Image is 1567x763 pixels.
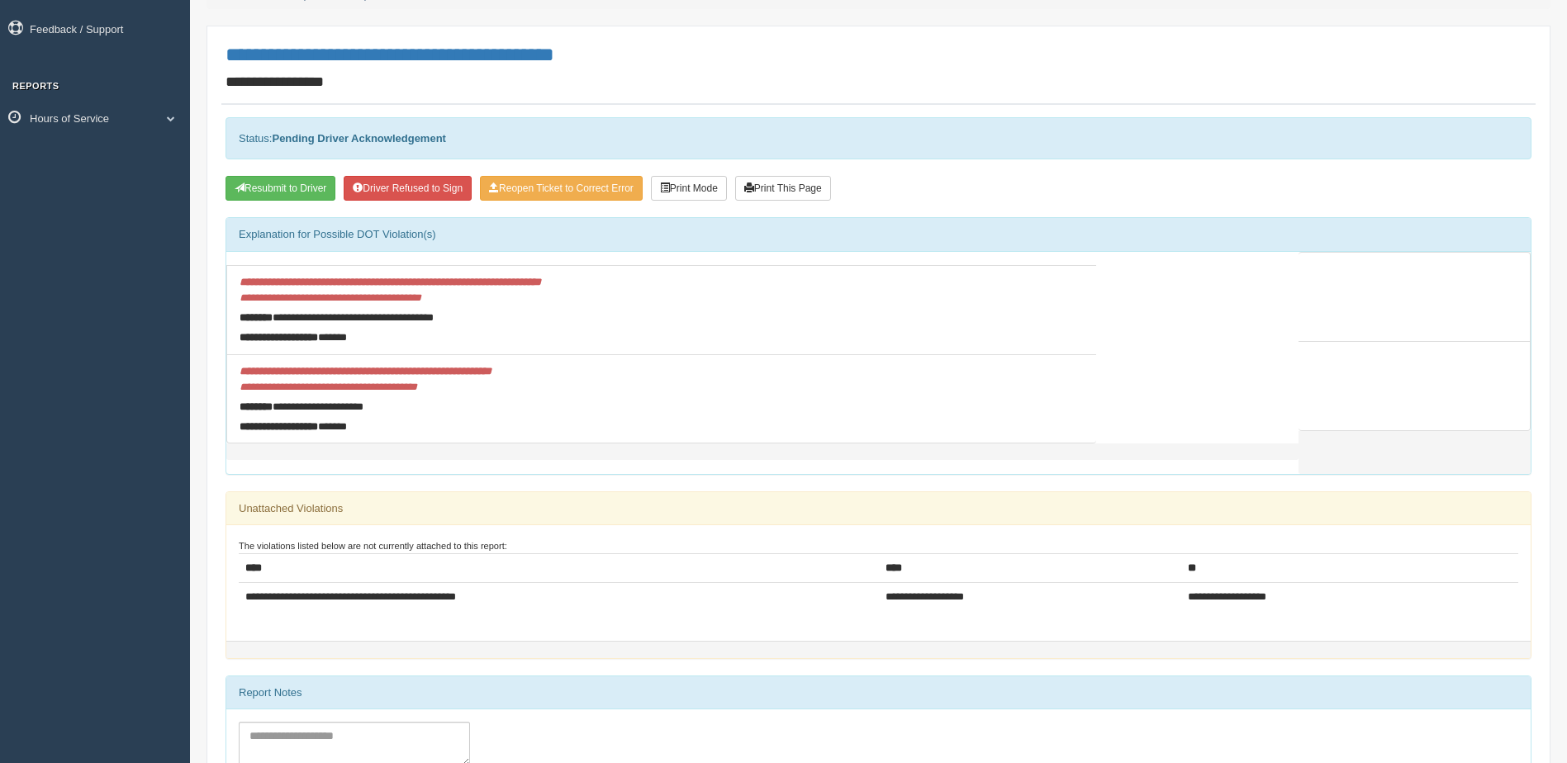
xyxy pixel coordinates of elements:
[651,176,727,201] button: Print Mode
[344,176,472,201] button: Driver Refused to Sign
[239,541,507,551] small: The violations listed below are not currently attached to this report:
[226,218,1531,251] div: Explanation for Possible DOT Violation(s)
[226,176,335,201] button: Resubmit To Driver
[272,132,445,145] strong: Pending Driver Acknowledgement
[226,676,1531,709] div: Report Notes
[735,176,831,201] button: Print This Page
[226,492,1531,525] div: Unattached Violations
[226,117,1531,159] div: Status:
[480,176,643,201] button: Reopen Ticket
